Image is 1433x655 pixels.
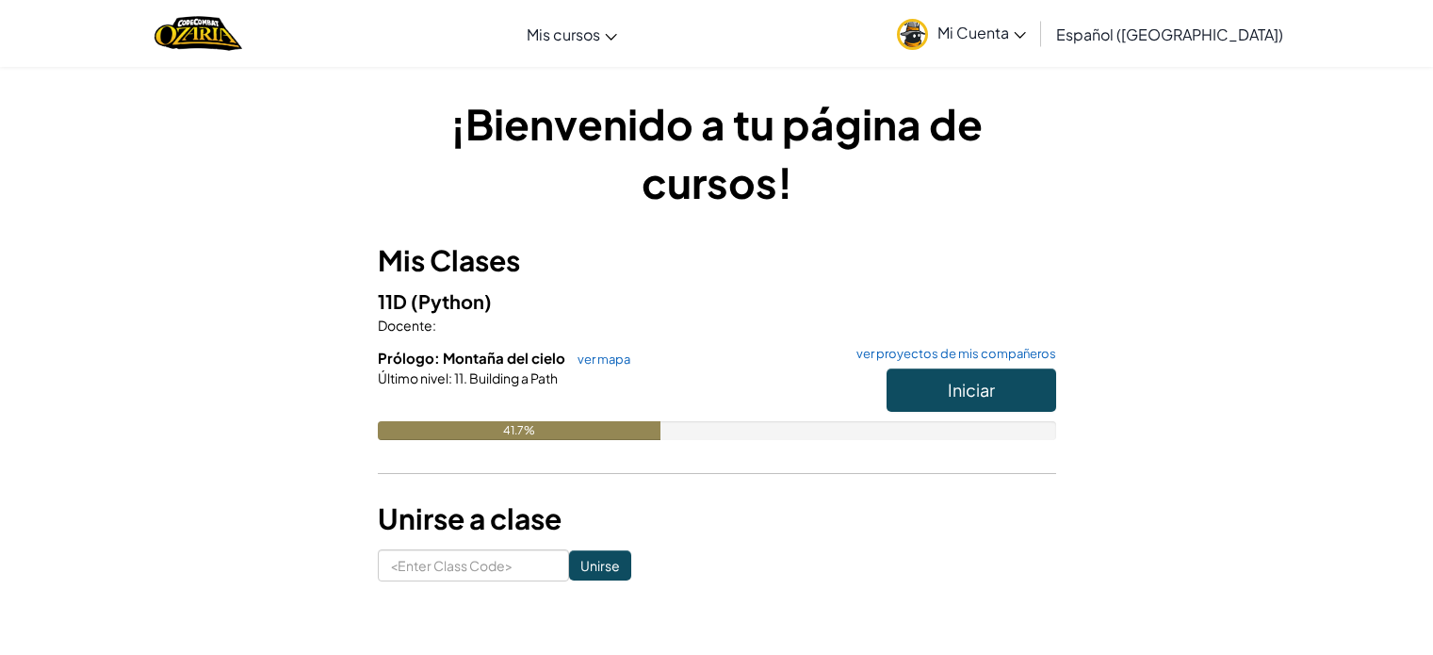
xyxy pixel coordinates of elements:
[448,369,452,386] span: :
[378,349,568,367] span: Prólogo: Montaña del cielo
[378,498,1056,540] h3: Unirse a clase
[517,8,627,59] a: Mis cursos
[569,550,631,581] input: Unirse
[897,19,928,50] img: avatar
[155,14,242,53] img: Home
[378,421,660,440] div: 41.7%
[155,14,242,53] a: Ozaria by CodeCombat logo
[847,348,1056,360] a: ver proyectos de mis compañeros
[432,317,436,334] span: :
[378,289,411,313] span: 11D
[1047,8,1293,59] a: Español ([GEOGRAPHIC_DATA])
[452,369,467,386] span: 11.
[411,289,492,313] span: (Python)
[527,25,600,44] span: Mis cursos
[568,352,630,367] a: ver mapa
[1056,25,1283,44] span: Español ([GEOGRAPHIC_DATA])
[467,369,558,386] span: Building a Path
[887,368,1056,412] button: Iniciar
[887,4,1035,63] a: Mi Cuenta
[378,94,1056,211] h1: ¡Bienvenido a tu página de cursos!
[378,549,569,581] input: <Enter Class Code>
[937,23,1026,42] span: Mi Cuenta
[378,239,1056,282] h3: Mis Clases
[378,317,432,334] span: Docente
[378,369,448,386] span: Último nivel
[948,379,995,401] span: Iniciar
